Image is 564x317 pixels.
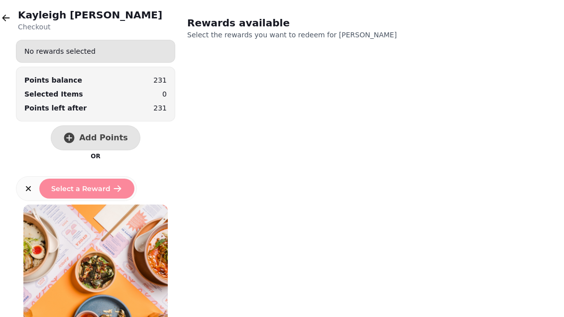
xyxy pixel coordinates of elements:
[16,42,175,60] div: No rewards selected
[187,30,442,40] p: Select the rewards you want to redeem for
[153,75,167,85] p: 231
[51,125,140,150] button: Add Points
[51,185,111,192] span: Select a Reward
[24,103,87,113] p: Points left after
[39,179,134,199] button: Select a Reward
[18,22,162,32] p: Checkout
[24,75,82,85] div: Points balance
[18,8,162,22] h2: Kayleigh [PERSON_NAME]
[339,31,397,39] span: [PERSON_NAME]
[24,89,83,99] p: Selected Items
[79,134,128,142] span: Add Points
[187,16,378,30] h2: Rewards available
[91,152,100,160] p: OR
[162,89,167,99] p: 0
[153,103,167,113] p: 231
